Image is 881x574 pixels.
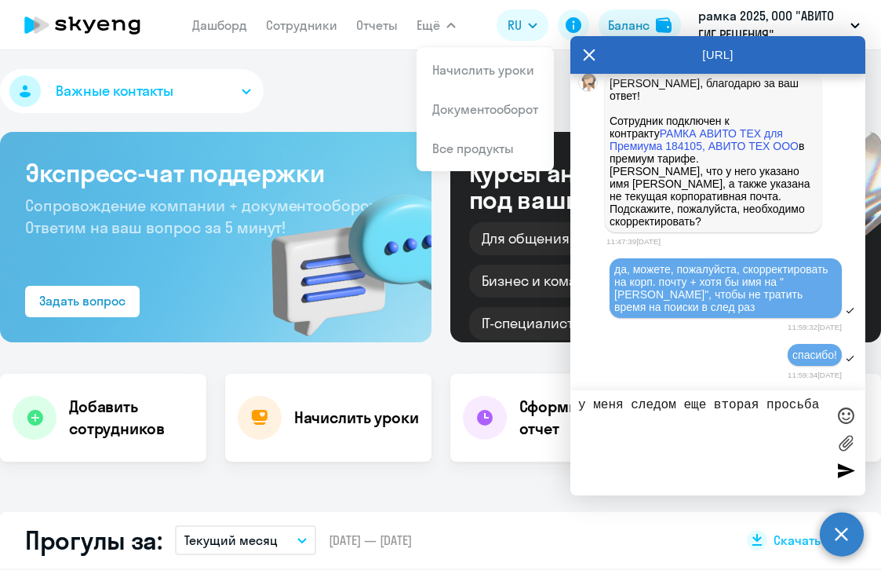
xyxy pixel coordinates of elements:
[69,396,194,440] h4: Добавить сотрудников
[774,532,856,549] span: Скачать отчет
[578,398,826,488] textarea: у меня следом еще вторая просьба
[497,9,548,41] button: RU
[25,525,162,556] h2: Прогулы за:
[432,101,538,117] a: Документооборот
[698,6,844,44] p: рамка 2025, ООО "АВИТО ГИГ РЕШЕНИЯ"
[192,17,247,33] a: Дашборд
[417,9,456,41] button: Ещё
[792,349,837,361] span: спасибо!
[469,307,604,340] div: IT-специалистам
[56,81,173,101] span: Важные контакты
[519,396,644,440] h4: Сформировать отчет
[432,141,514,156] a: Все продукты
[25,196,380,237] span: Сопровождение компании + документооборот. Ответим на ваш вопрос за 5 минут!
[788,371,842,379] time: 11:59:34[DATE]
[579,73,599,96] img: bot avatar
[608,16,650,35] div: Баланс
[788,323,842,331] time: 11:59:32[DATE]
[417,16,440,35] span: Ещё
[469,222,685,255] div: Для общения и путешествий
[356,17,398,33] a: Отчеты
[834,431,857,455] label: Лимит 10 файлов
[614,263,832,313] span: да, можете, пожалуйста, скорректировать на корп. почту + хотя бы имя на "[PERSON_NAME]", чтобы не...
[610,77,817,228] p: [PERSON_NAME], благодарю за ваш ответ! Сотрудник подключен к контракту в премиум тарифе. [PERSON_...
[469,159,737,213] div: Курсы английского под ваши цели
[39,291,126,310] div: Задать вопрос
[25,286,140,317] button: Задать вопрос
[294,407,419,429] h4: Начислить уроки
[184,531,278,550] p: Текущий месяц
[175,525,316,555] button: Текущий месяц
[469,265,656,298] div: Бизнес и командировки
[329,532,412,549] span: [DATE] — [DATE]
[508,16,522,35] span: RU
[432,62,534,78] a: Начислить уроки
[656,17,672,33] img: balance
[606,237,661,246] time: 11:47:39[DATE]
[690,6,868,44] button: рамка 2025, ООО "АВИТО ГИГ РЕШЕНИЯ"
[25,157,406,188] h3: Экспресс-чат поддержки
[266,17,337,33] a: Сотрудники
[249,166,431,342] img: bg-img
[610,127,799,152] a: РАМКА АВИТО ТЕХ для Премиума 184105, АВИТО ТЕХ ООО
[599,9,681,41] button: Балансbalance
